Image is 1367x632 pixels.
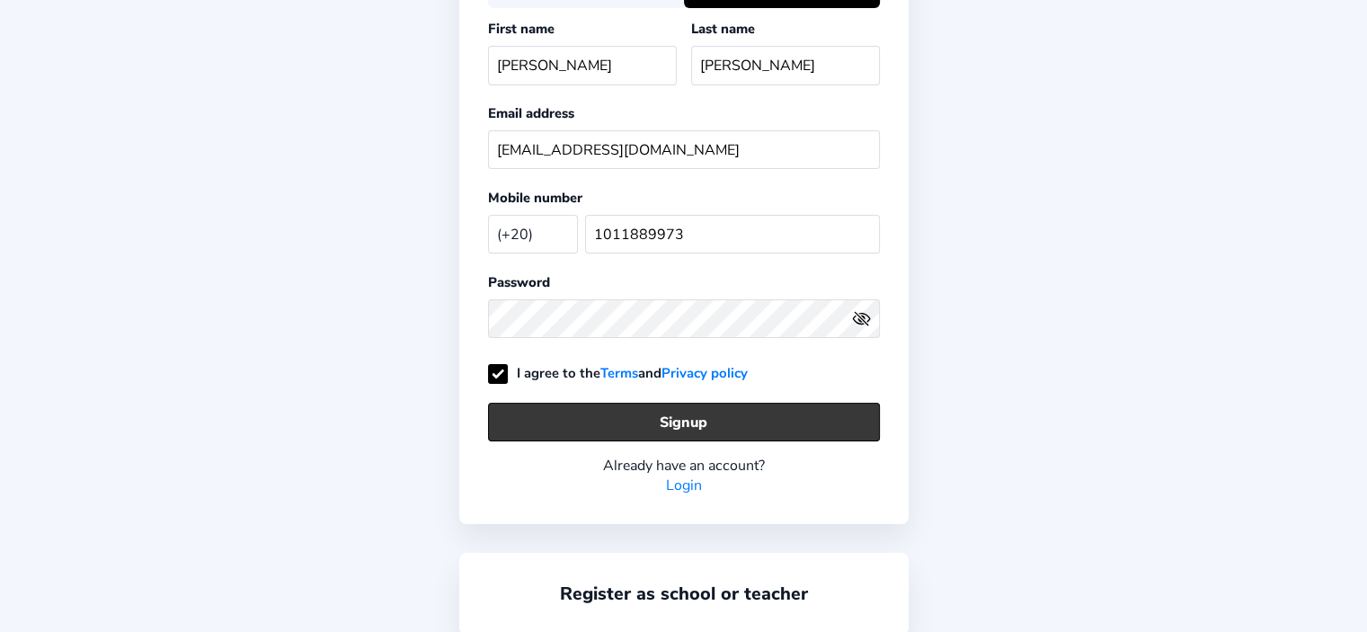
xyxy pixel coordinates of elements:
[488,20,555,38] label: First name
[852,309,879,328] button: eye outlineeye off outline
[488,456,880,476] div: Already have an account?
[488,364,748,382] label: I agree to the and
[852,309,871,328] ion-icon: eye off outline
[691,46,880,85] input: Your last name
[691,20,755,38] label: Last name
[600,364,638,382] a: Terms
[585,215,880,254] input: Your mobile number
[488,189,582,207] label: Mobile number
[666,476,702,495] a: Login
[488,104,574,122] label: Email address
[488,273,550,291] label: Password
[661,364,748,382] a: Privacy policy
[560,582,808,606] a: Register as school or teacher
[488,46,677,85] input: Your first name
[488,130,880,169] input: Your email address
[488,403,880,441] button: Signup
